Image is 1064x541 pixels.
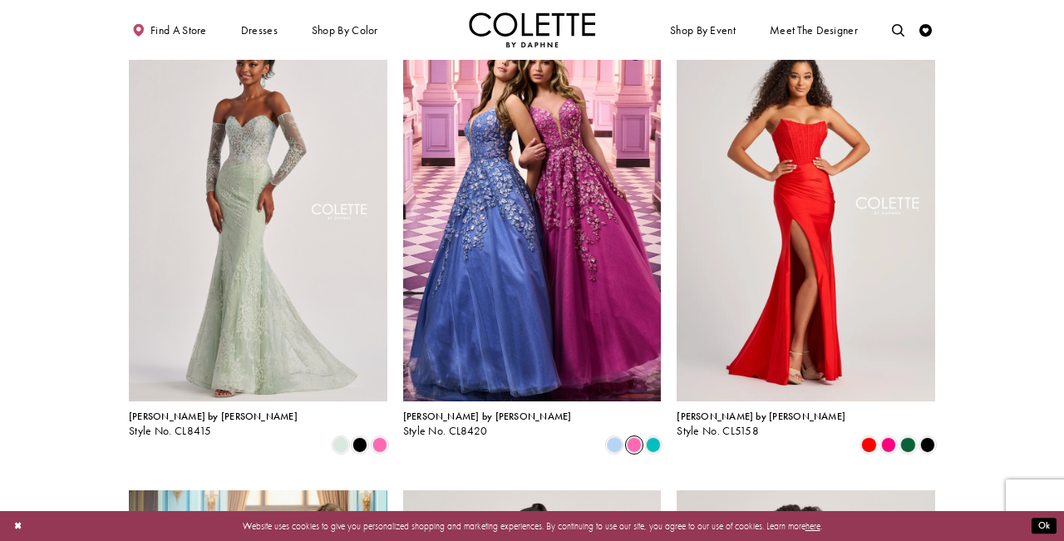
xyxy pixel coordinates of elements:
span: Dresses [238,12,281,47]
span: Shop By Event [670,24,736,37]
a: Visit Colette by Daphne Style No. CL5158 Page [677,26,935,401]
span: [PERSON_NAME] by [PERSON_NAME] [129,410,298,423]
span: Meet the designer [770,24,858,37]
i: Black [352,437,367,452]
p: Website uses cookies to give you personalized shopping and marketing experiences. By continuing t... [91,518,973,534]
i: Hot Pink [881,437,896,452]
span: Shop by color [308,12,381,47]
span: Shop By Event [667,12,738,47]
span: [PERSON_NAME] by [PERSON_NAME] [403,410,572,423]
i: Black [920,437,935,452]
a: here [805,520,820,532]
div: Colette by Daphne Style No. CL8420 [403,411,572,438]
a: Find a store [129,12,209,47]
a: Check Wishlist [916,12,935,47]
i: Pink [627,437,642,452]
div: Colette by Daphne Style No. CL8415 [129,411,298,438]
span: Style No. CL8415 [129,424,212,438]
a: Visit Home Page [469,12,595,47]
span: Style No. CL5158 [677,424,759,438]
button: Submit Dialog [1032,519,1057,534]
i: Pink [372,437,387,452]
button: Close Dialog [7,515,28,538]
span: Style No. CL8420 [403,424,488,438]
span: [PERSON_NAME] by [PERSON_NAME] [677,410,845,423]
a: Visit Colette by Daphne Style No. CL8415 Page [129,26,387,401]
span: Shop by color [312,24,378,37]
img: Colette by Daphne [469,12,595,47]
div: Colette by Daphne Style No. CL5158 [677,411,845,438]
a: Visit Colette by Daphne Style No. CL8420 Page [403,26,662,401]
span: Dresses [241,24,278,37]
a: Meet the designer [766,12,861,47]
i: Light Sage [333,437,348,452]
a: Toggle search [889,12,908,47]
span: Find a store [150,24,207,37]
